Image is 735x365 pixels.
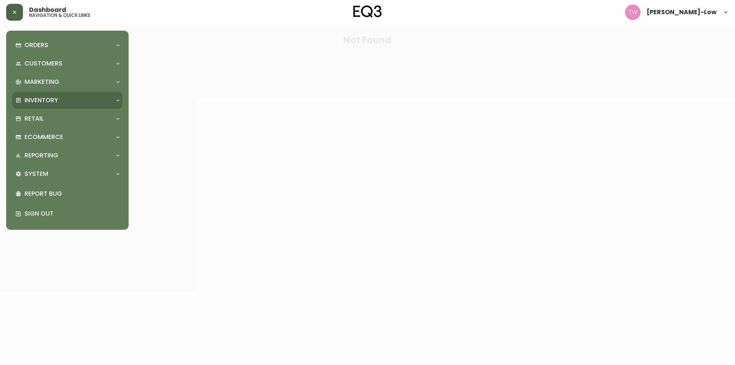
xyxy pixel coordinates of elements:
[24,210,119,218] p: Sign Out
[24,59,62,68] p: Customers
[12,165,122,182] div: System
[12,129,122,146] div: Ecommerce
[29,13,90,18] h5: navigation & quick links
[12,92,122,109] div: Inventory
[12,204,122,224] div: Sign Out
[12,74,122,90] div: Marketing
[24,41,48,49] p: Orders
[29,7,66,13] span: Dashboard
[12,37,122,54] div: Orders
[24,115,44,123] p: Retail
[353,5,382,18] img: logo
[24,78,59,86] p: Marketing
[24,170,48,178] p: System
[24,96,58,105] p: Inventory
[12,184,122,204] div: Report Bug
[12,147,122,164] div: Reporting
[647,9,717,15] span: [PERSON_NAME]-Low
[24,133,63,141] p: Ecommerce
[12,55,122,72] div: Customers
[24,151,58,160] p: Reporting
[12,110,122,127] div: Retail
[625,5,640,20] img: e49ea9510ac3bfab467b88a9556f947d
[24,190,119,198] p: Report Bug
